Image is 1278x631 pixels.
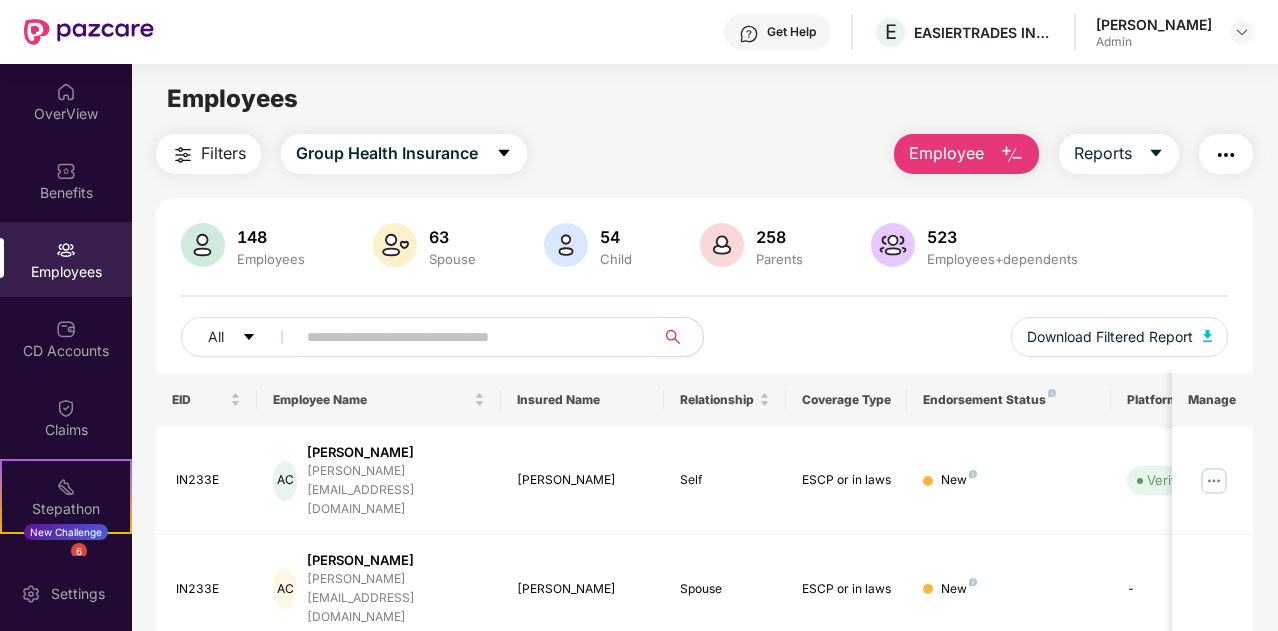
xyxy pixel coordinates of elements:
[1048,389,1056,397] img: svg+xml;base64,PHN2ZyB4bWxucz0iaHR0cDovL3d3dy53My5vcmcvMjAwMC9zdmciIHdpZHRoPSI4IiBoZWlnaHQ9IjgiIH...
[739,24,759,44] img: svg+xml;base64,PHN2ZyBpZD0iSGVscC0zMngzMiIgeG1sbnM9Imh0dHA6Ly93d3cudzMub3JnLzIwMDAvc3ZnIiB3aWR0aD...
[969,578,977,586] img: svg+xml;base64,PHN2ZyB4bWxucz0iaHR0cDovL3d3dy53My5vcmcvMjAwMC9zdmciIHdpZHRoPSI4IiBoZWlnaHQ9IjgiIH...
[894,134,1039,174] button: Employee
[156,134,261,174] button: Filters
[885,20,897,44] span: E
[307,462,485,519] div: [PERSON_NAME][EMAIL_ADDRESS][DOMAIN_NAME]
[21,584,41,604] img: svg+xml;base64,PHN2ZyBpZD0iU2V0dGluZy0yMHgyMCIgeG1sbnM9Imh0dHA6Ly93d3cudzMub3JnLzIwMDAvc3ZnIiB3aW...
[1000,143,1024,167] img: svg+xml;base64,PHN2ZyB4bWxucz0iaHR0cDovL3d3dy53My5vcmcvMjAwMC9zdmciIHhtbG5zOnhsaW5rPSJodHRwOi8vd3...
[654,329,693,345] span: search
[680,471,770,490] div: Self
[56,477,76,497] img: svg+xml;base64,PHN2ZyB4bWxucz0iaHR0cDovL3d3dy53My5vcmcvMjAwMC9zdmciIHdpZHRoPSIyMSIgaGVpZ2h0PSIyMC...
[181,223,225,267] img: svg+xml;base64,PHN2ZyB4bWxucz0iaHR0cDovL3d3dy53My5vcmcvMjAwMC9zdmciIHhtbG5zOnhsaW5rPSJodHRwOi8vd3...
[425,227,480,247] div: 63
[700,223,744,267] img: svg+xml;base64,PHN2ZyB4bWxucz0iaHR0cDovL3d3dy53My5vcmcvMjAwMC9zdmciIHhtbG5zOnhsaW5rPSJodHRwOi8vd3...
[24,524,108,540] div: New Challenge
[307,443,485,462] div: [PERSON_NAME]
[802,580,892,599] div: ESCP or in laws
[923,251,1082,267] div: Employees+dependents
[56,82,76,102] img: svg+xml;base64,PHN2ZyBpZD0iSG9tZSIgeG1sbnM9Imh0dHA6Ly93d3cudzMub3JnLzIwMDAvc3ZnIiB3aWR0aD0iMjAiIG...
[1027,326,1193,348] span: Download Filtered Report
[923,392,1094,408] div: Endorsement Status
[56,398,76,418] img: svg+xml;base64,PHN2ZyBpZD0iQ2xhaW0iIHhtbG5zPSJodHRwOi8vd3d3LnczLm9yZy8yMDAwL3N2ZyIgd2lkdGg9IjIwIi...
[307,551,485,570] div: [PERSON_NAME]
[281,134,527,174] button: Group Health Insurancecaret-down
[596,227,636,247] div: 54
[56,240,76,260] img: svg+xml;base64,PHN2ZyBpZD0iRW1wbG95ZWVzIiB4bWxucz0iaHR0cDovL3d3dy53My5vcmcvMjAwMC9zdmciIHdpZHRoPS...
[1059,134,1179,174] button: Reportscaret-down
[1011,317,1229,357] button: Download Filtered Report
[273,461,296,501] div: AC
[56,319,76,339] img: svg+xml;base64,PHN2ZyBpZD0iQ0RfQWNjb3VudHMiIGRhdGEtbmFtZT0iQ0QgQWNjb3VudHMiIHhtbG5zPSJodHRwOi8vd3...
[56,161,76,181] img: svg+xml;base64,PHN2ZyBpZD0iQmVuZWZpdHMiIHhtbG5zPSJodHRwOi8vd3d3LnczLm9yZy8yMDAwL3N2ZyIgd2lkdGg9Ij...
[767,24,816,40] div: Get Help
[969,470,977,478] img: svg+xml;base64,PHN2ZyB4bWxucz0iaHR0cDovL3d3dy53My5vcmcvMjAwMC9zdmciIHdpZHRoPSI4IiBoZWlnaHQ9IjgiIH...
[373,223,417,267] img: svg+xml;base64,PHN2ZyB4bWxucz0iaHR0cDovL3d3dy53My5vcmcvMjAwMC9zdmciIHhtbG5zOnhsaW5rPSJodHRwOi8vd3...
[752,227,807,247] div: 258
[802,471,892,490] div: ESCP or in laws
[517,471,648,490] div: [PERSON_NAME]
[1096,34,1212,50] div: Admin
[914,23,1054,42] div: EASIERTRADES INDIA LLP
[941,580,977,599] div: New
[1148,145,1164,163] span: caret-down
[501,373,664,427] th: Insured Name
[24,19,154,45] img: New Pazcare Logo
[1127,392,1237,408] div: Platform Status
[181,317,303,357] button: Allcaret-down
[871,223,915,267] img: svg+xml;base64,PHN2ZyB4bWxucz0iaHR0cDovL3d3dy53My5vcmcvMjAwMC9zdmciIHhtbG5zOnhsaW5rPSJodHRwOi8vd3...
[654,317,704,357] button: search
[156,373,258,427] th: EID
[1172,373,1253,427] th: Manage
[752,251,807,267] div: Parents
[664,373,786,427] th: Relationship
[680,580,770,599] div: Spouse
[233,251,309,267] div: Employees
[1074,141,1132,166] span: Reports
[172,392,227,408] span: EID
[596,251,636,267] div: Child
[296,141,478,166] span: Group Health Insurance
[273,569,296,609] div: AC
[233,227,309,247] div: 148
[1198,465,1230,497] img: manageButton
[167,84,298,113] span: Employees
[242,330,256,346] span: caret-down
[1214,143,1238,167] img: svg+xml;base64,PHN2ZyB4bWxucz0iaHR0cDovL3d3dy53My5vcmcvMjAwMC9zdmciIHdpZHRoPSIyNCIgaGVpZ2h0PSIyNC...
[1147,470,1195,490] div: Verified
[680,392,755,408] span: Relationship
[208,326,224,348] span: All
[171,143,195,167] img: svg+xml;base64,PHN2ZyB4bWxucz0iaHR0cDovL3d3dy53My5vcmcvMjAwMC9zdmciIHdpZHRoPSIyNCIgaGVpZ2h0PSIyNC...
[1234,24,1250,40] img: svg+xml;base64,PHN2ZyBpZD0iRHJvcGRvd24tMzJ4MzIiIHhtbG5zPSJodHRwOi8vd3d3LnczLm9yZy8yMDAwL3N2ZyIgd2...
[307,570,485,627] div: [PERSON_NAME][EMAIL_ADDRESS][DOMAIN_NAME]
[909,141,984,166] span: Employee
[257,373,501,427] th: Employee Name
[544,223,588,267] img: svg+xml;base64,PHN2ZyB4bWxucz0iaHR0cDovL3d3dy53My5vcmcvMjAwMC9zdmciIHhtbG5zOnhsaW5rPSJodHRwOi8vd3...
[273,392,470,408] span: Employee Name
[941,471,977,490] div: New
[496,145,512,163] span: caret-down
[71,543,87,559] div: 6
[1203,330,1213,342] img: svg+xml;base64,PHN2ZyB4bWxucz0iaHR0cDovL3d3dy53My5vcmcvMjAwMC9zdmciIHhtbG5zOnhsaW5rPSJodHRwOi8vd3...
[201,141,246,166] span: Filters
[1096,15,1212,34] div: [PERSON_NAME]
[176,580,242,599] div: IN233E
[45,584,111,604] div: Settings
[425,251,480,267] div: Spouse
[517,580,648,599] div: [PERSON_NAME]
[923,227,1082,247] div: 523
[786,373,908,427] th: Coverage Type
[2,499,130,519] div: Stepathon
[176,471,242,490] div: IN233E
